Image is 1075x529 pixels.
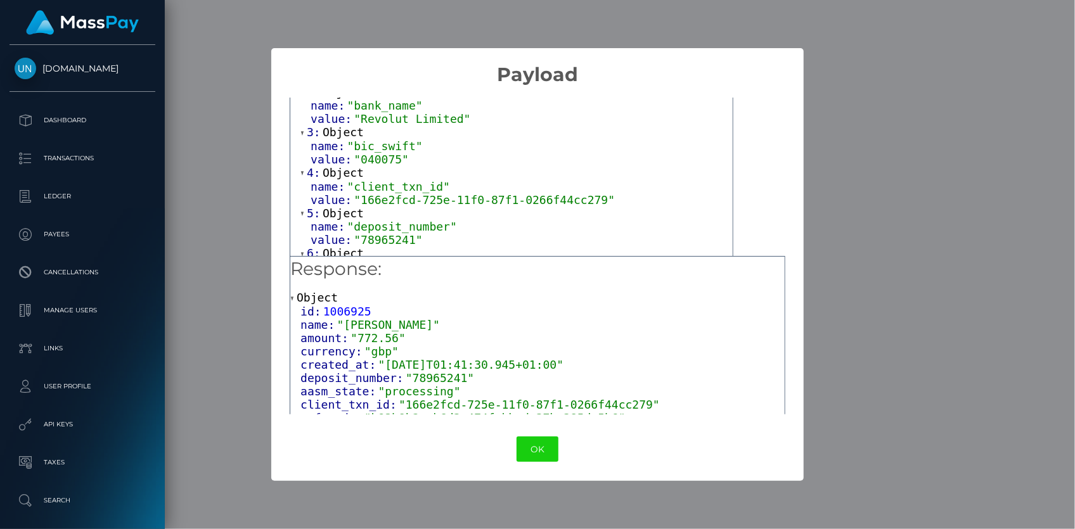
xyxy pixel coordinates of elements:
p: Transactions [15,149,150,168]
span: value: [311,233,354,246]
span: "[DATE]T01:41:30.945+01:00" [378,358,564,371]
span: created_at: [300,358,378,371]
span: 3: [307,125,323,139]
span: name: [311,180,347,193]
span: name: [311,139,347,153]
span: 5: [307,207,323,220]
span: "deposit_number" [347,220,457,233]
span: "processing" [378,385,461,398]
h2: Payload [271,48,803,86]
p: Payees [15,225,150,244]
button: OK [517,437,558,462]
span: name: [311,220,347,233]
span: "b93b9b2c-b6d3-474f-bbcd-37bc385de5b6" [364,411,626,424]
span: "166e2fcd-725e-11f0-87f1-0266f44cc279" [354,193,615,207]
h5: Response: [290,257,785,282]
span: value: [311,193,354,207]
img: MassPay Logo [26,10,139,35]
span: id: [300,305,323,318]
span: aasm_state: [300,385,378,398]
span: Object [323,125,364,139]
span: name: [311,99,347,112]
p: API Keys [15,415,150,434]
span: "772.56" [351,331,406,345]
span: amount: [300,331,351,345]
span: "Revolut Limited" [354,112,470,125]
span: "040075" [354,153,409,166]
span: [DOMAIN_NAME] [10,63,155,74]
span: Object [297,291,338,304]
span: 6: [307,246,323,260]
span: value: [311,153,354,166]
span: 2: [307,86,323,99]
p: Manage Users [15,301,150,320]
span: "gbp" [364,345,399,358]
p: Links [15,339,150,358]
span: Object [323,246,364,260]
span: currency: [300,345,364,358]
p: User Profile [15,377,150,396]
span: client_txn_id: [300,398,399,411]
span: Object [323,166,364,179]
span: 1006925 [323,305,371,318]
span: "client_txn_id" [347,180,451,193]
span: name: [300,318,337,331]
p: Search [15,491,150,510]
span: "bic_swift" [347,139,423,153]
span: value: [311,112,354,125]
span: Object [323,207,364,220]
span: "78965241" [406,371,474,385]
img: Unlockt.me [15,58,36,79]
p: Cancellations [15,263,150,282]
span: 4: [307,166,323,179]
span: deposit_number: [300,371,406,385]
span: "78965241" [354,233,422,246]
p: Taxes [15,453,150,472]
span: "bank_name" [347,99,423,112]
span: "166e2fcd-725e-11f0-87f1-0266f44cc279" [399,398,660,411]
span: "[PERSON_NAME]" [337,318,441,331]
span: ref_code: [300,411,364,424]
p: Ledger [15,187,150,206]
p: Dashboard [15,111,150,130]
